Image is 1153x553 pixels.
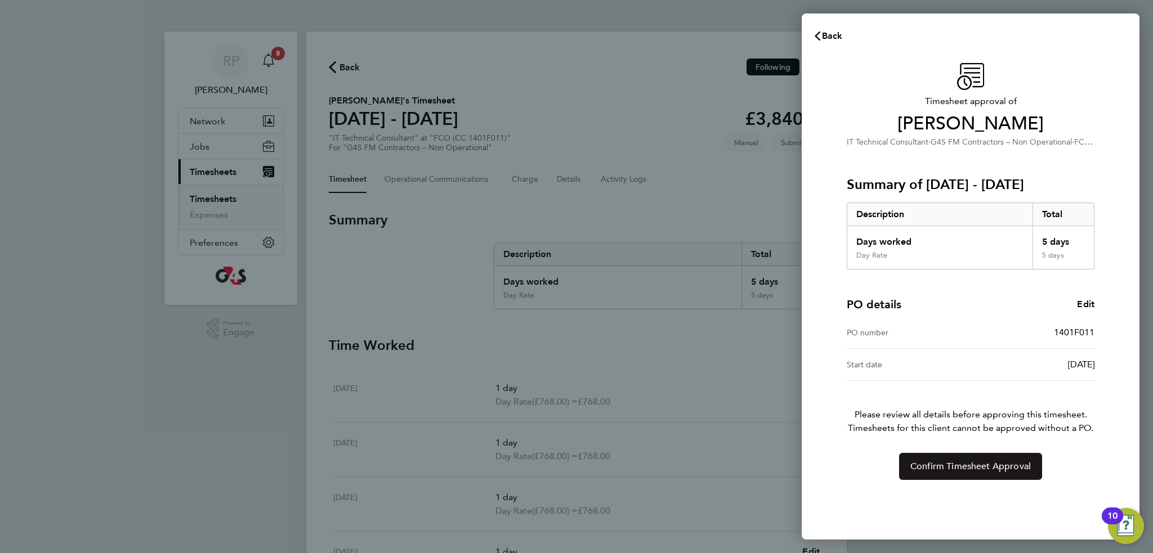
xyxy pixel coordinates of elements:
[847,176,1094,194] h3: Summary of [DATE] - [DATE]
[1054,327,1094,338] span: 1401F011
[847,113,1094,135] span: [PERSON_NAME]
[1108,508,1144,544] button: Open Resource Center, 10 new notifications
[1077,298,1094,311] a: Edit
[847,358,971,371] div: Start date
[833,381,1108,435] p: Please review all details before approving this timesheet.
[971,358,1094,371] div: [DATE]
[847,326,971,339] div: PO number
[1033,226,1094,251] div: 5 days
[833,421,1108,435] span: Timesheets for this client cannot be approved without a PO.
[847,95,1094,108] span: Timesheet approval of
[910,461,1031,472] span: Confirm Timesheet Approval
[847,203,1094,269] div: Summary of 22 - 28 Sep 2025
[1077,299,1094,309] span: Edit
[856,251,887,260] div: Day Rate
[847,226,1033,251] div: Days worked
[1107,516,1118,530] div: 10
[802,25,854,47] button: Back
[847,296,901,312] h4: PO details
[899,453,1042,480] button: Confirm Timesheet Approval
[1074,136,1147,147] span: FCO (CC 1401F011)
[847,203,1033,226] div: Description
[1033,251,1094,269] div: 5 days
[931,137,1072,147] span: G4S FM Contractors – Non Operational
[1033,203,1094,226] div: Total
[822,30,843,41] span: Back
[1072,137,1074,147] span: ·
[928,137,931,147] span: ·
[847,137,928,147] span: IT Technical Consultant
